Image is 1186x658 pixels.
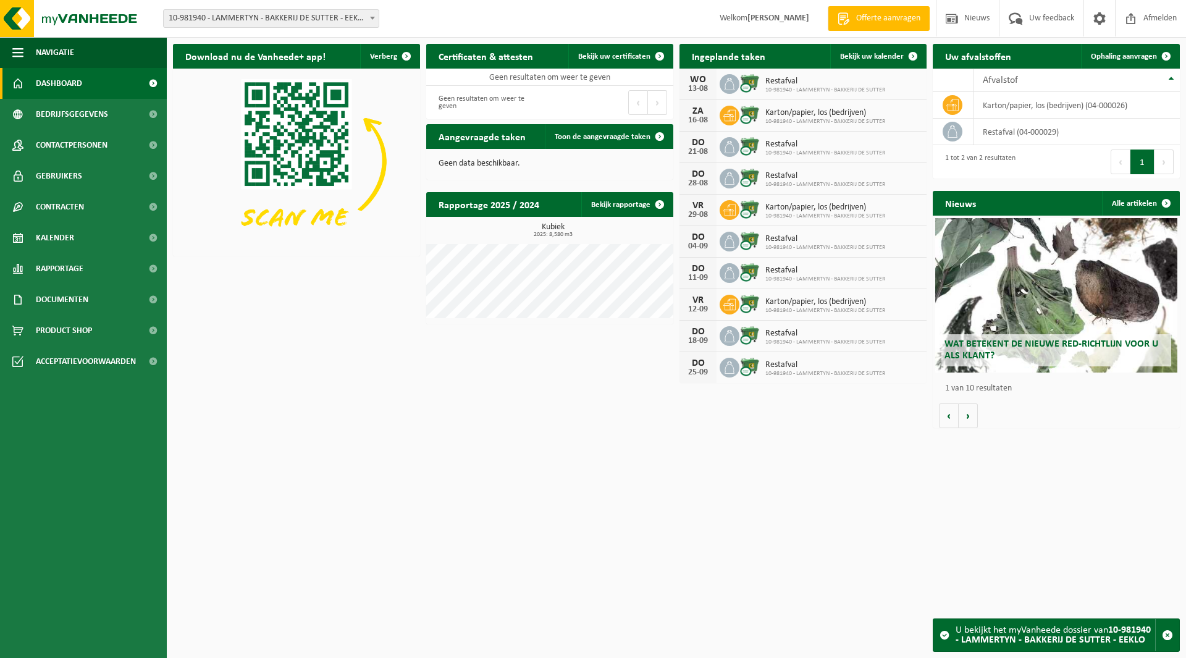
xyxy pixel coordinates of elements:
[36,37,74,68] span: Navigatie
[686,295,710,305] div: VR
[739,167,760,188] img: WB-0660-CU
[739,198,760,219] img: WB-0660-CU
[765,181,885,188] span: 10-981940 - LAMMERTYN - BAKKERIJ DE SUTTER
[686,138,710,148] div: DO
[840,53,904,61] span: Bekijk uw kalender
[956,625,1151,645] strong: 10-981940 - LAMMERTYN - BAKKERIJ DE SUTTER - EEKLO
[686,358,710,368] div: DO
[739,135,760,156] img: WB-0660-CU
[686,274,710,282] div: 11-09
[36,346,136,377] span: Acceptatievoorwaarden
[36,315,92,346] span: Product Shop
[686,368,710,377] div: 25-09
[36,253,83,284] span: Rapportage
[765,77,885,86] span: Restafval
[1154,150,1174,174] button: Next
[164,10,379,27] span: 10-981940 - LAMMERTYN - BAKKERIJ DE SUTTER - EEKLO
[555,133,650,141] span: Toon de aangevraagde taken
[739,293,760,314] img: WB-0660-CU
[939,148,1016,175] div: 1 tot 2 van 2 resultaten
[765,86,885,94] span: 10-981940 - LAMMERTYN - BAKKERIJ DE SUTTER
[36,161,82,192] span: Gebruikers
[1091,53,1157,61] span: Ophaling aanvragen
[765,266,885,276] span: Restafval
[739,261,760,282] img: WB-0660-CU
[432,223,673,238] h3: Kubiek
[173,69,420,254] img: Download de VHEPlus App
[686,148,710,156] div: 21-08
[568,44,672,69] a: Bekijk uw certificaten
[36,99,108,130] span: Bedrijfsgegevens
[36,130,107,161] span: Contactpersonen
[959,403,978,428] button: Volgende
[36,222,74,253] span: Kalender
[686,264,710,274] div: DO
[686,232,710,242] div: DO
[686,327,710,337] div: DO
[163,9,379,28] span: 10-981940 - LAMMERTYN - BAKKERIJ DE SUTTER - EEKLO
[765,370,885,378] span: 10-981940 - LAMMERTYN - BAKKERIJ DE SUTTER
[581,192,672,217] a: Bekijk rapportage
[765,307,885,314] span: 10-981940 - LAMMERTYN - BAKKERIJ DE SUTTER
[974,92,1180,119] td: karton/papier, los (bedrijven) (04-000026)
[765,171,885,181] span: Restafval
[765,203,885,213] span: Karton/papier, los (bedrijven)
[432,89,544,116] div: Geen resultaten om weer te geven
[426,44,545,68] h2: Certificaten & attesten
[36,192,84,222] span: Contracten
[426,192,552,216] h2: Rapportage 2025 / 2024
[933,191,988,215] h2: Nieuws
[933,44,1024,68] h2: Uw afvalstoffen
[1081,44,1179,69] a: Ophaling aanvragen
[765,234,885,244] span: Restafval
[426,69,673,86] td: Geen resultaten om weer te geven
[439,159,661,168] p: Geen data beschikbaar.
[765,297,885,307] span: Karton/papier, los (bedrijven)
[830,44,925,69] a: Bekijk uw kalender
[686,75,710,85] div: WO
[686,337,710,345] div: 18-09
[686,211,710,219] div: 29-08
[578,53,650,61] span: Bekijk uw certificaten
[853,12,923,25] span: Offerte aanvragen
[679,44,778,68] h2: Ingeplande taken
[765,244,885,251] span: 10-981940 - LAMMERTYN - BAKKERIJ DE SUTTER
[545,124,672,149] a: Toon de aangevraagde taken
[628,90,648,115] button: Previous
[974,119,1180,145] td: restafval (04-000029)
[935,218,1177,373] a: Wat betekent de nieuwe RED-richtlijn voor u als klant?
[686,106,710,116] div: ZA
[1102,191,1179,216] a: Alle artikelen
[765,108,885,118] span: Karton/papier, los (bedrijven)
[739,324,760,345] img: WB-0660-CU
[765,213,885,220] span: 10-981940 - LAMMERTYN - BAKKERIJ DE SUTTER
[739,104,760,125] img: WB-0660-CU
[1130,150,1154,174] button: 1
[36,68,82,99] span: Dashboard
[765,150,885,157] span: 10-981940 - LAMMERTYN - BAKKERIJ DE SUTTER
[765,118,885,125] span: 10-981940 - LAMMERTYN - BAKKERIJ DE SUTTER
[686,179,710,188] div: 28-08
[945,384,1174,393] p: 1 van 10 resultaten
[765,360,885,370] span: Restafval
[360,44,419,69] button: Verberg
[944,339,1158,361] span: Wat betekent de nieuwe RED-richtlijn voor u als klant?
[739,356,760,377] img: WB-0660-CU
[739,72,760,93] img: WB-0660-CU
[739,230,760,251] img: WB-0660-CU
[939,403,959,428] button: Vorige
[686,242,710,251] div: 04-09
[173,44,338,68] h2: Download nu de Vanheede+ app!
[765,276,885,283] span: 10-981940 - LAMMERTYN - BAKKERIJ DE SUTTER
[956,619,1155,651] div: U bekijkt het myVanheede dossier van
[426,124,538,148] h2: Aangevraagde taken
[765,140,885,150] span: Restafval
[370,53,397,61] span: Verberg
[983,75,1018,85] span: Afvalstof
[686,169,710,179] div: DO
[686,85,710,93] div: 13-08
[36,284,88,315] span: Documenten
[686,201,710,211] div: VR
[765,329,885,339] span: Restafval
[747,14,809,23] strong: [PERSON_NAME]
